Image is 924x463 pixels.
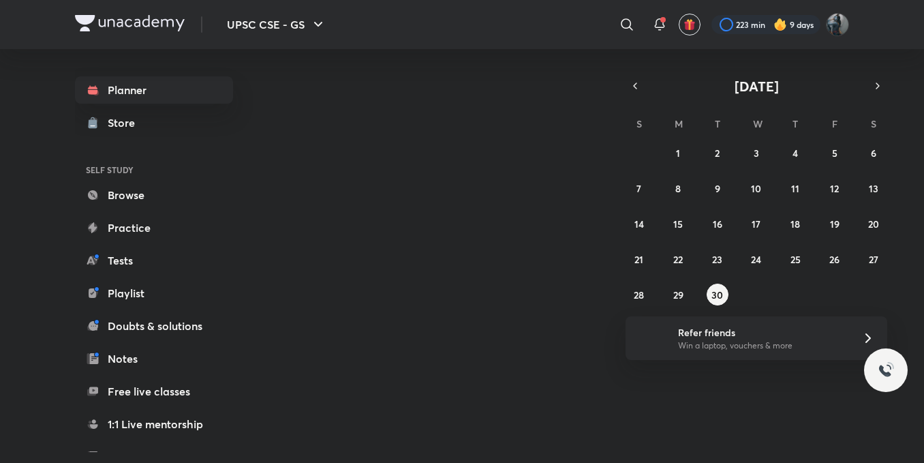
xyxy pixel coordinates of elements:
abbr: September 4, 2025 [792,147,798,160]
button: September 2, 2025 [707,142,728,164]
span: [DATE] [735,77,779,95]
button: September 16, 2025 [707,213,728,235]
img: ttu [878,362,894,378]
button: September 17, 2025 [745,213,767,235]
img: streak [773,18,787,31]
button: September 1, 2025 [667,142,689,164]
button: September 29, 2025 [667,284,689,305]
a: Company Logo [75,15,185,35]
img: Komal [826,13,849,36]
abbr: September 1, 2025 [676,147,680,160]
abbr: September 15, 2025 [673,218,683,230]
button: September 27, 2025 [863,248,884,270]
img: referral [636,325,664,352]
button: avatar [679,14,700,35]
abbr: September 26, 2025 [829,253,840,266]
abbr: September 21, 2025 [634,253,643,266]
button: September 25, 2025 [784,248,806,270]
button: September 23, 2025 [707,248,728,270]
a: Browse [75,181,233,209]
abbr: September 29, 2025 [673,288,683,301]
abbr: September 3, 2025 [754,147,759,160]
abbr: September 14, 2025 [634,218,644,230]
button: September 4, 2025 [784,142,806,164]
a: Store [75,109,233,136]
abbr: September 11, 2025 [791,182,799,195]
abbr: September 8, 2025 [675,182,681,195]
button: September 22, 2025 [667,248,689,270]
abbr: Saturday [871,117,876,130]
abbr: Wednesday [753,117,763,130]
abbr: September 27, 2025 [869,253,878,266]
div: Store [108,115,143,131]
abbr: September 12, 2025 [830,182,839,195]
button: September 7, 2025 [628,177,650,199]
button: September 14, 2025 [628,213,650,235]
abbr: September 30, 2025 [711,288,723,301]
abbr: Thursday [792,117,798,130]
button: September 26, 2025 [824,248,846,270]
abbr: September 9, 2025 [715,182,720,195]
abbr: September 13, 2025 [869,182,878,195]
img: Company Logo [75,15,185,31]
button: September 9, 2025 [707,177,728,199]
abbr: September 22, 2025 [673,253,683,266]
button: September 24, 2025 [745,248,767,270]
button: September 12, 2025 [824,177,846,199]
abbr: September 7, 2025 [636,182,641,195]
p: Win a laptop, vouchers & more [678,340,846,352]
button: September 20, 2025 [863,213,884,235]
abbr: September 28, 2025 [634,288,644,301]
button: September 6, 2025 [863,142,884,164]
abbr: September 10, 2025 [751,182,761,195]
abbr: Tuesday [715,117,720,130]
abbr: September 24, 2025 [751,253,761,266]
a: Doubts & solutions [75,312,233,340]
button: [DATE] [645,76,868,95]
abbr: Monday [675,117,683,130]
h6: SELF STUDY [75,158,233,181]
button: September 30, 2025 [707,284,728,305]
abbr: September 20, 2025 [868,218,879,230]
button: September 28, 2025 [628,284,650,305]
button: September 8, 2025 [667,177,689,199]
img: avatar [683,18,696,31]
a: Planner [75,76,233,104]
abbr: Sunday [636,117,642,130]
button: September 3, 2025 [745,142,767,164]
a: Practice [75,214,233,241]
button: UPSC CSE - GS [219,11,335,38]
button: September 15, 2025 [667,213,689,235]
abbr: September 19, 2025 [830,218,840,230]
button: September 5, 2025 [824,142,846,164]
abbr: September 17, 2025 [752,218,760,230]
abbr: September 16, 2025 [713,218,722,230]
abbr: September 6, 2025 [871,147,876,160]
button: September 19, 2025 [824,213,846,235]
abbr: Friday [832,117,837,130]
button: September 21, 2025 [628,248,650,270]
button: September 18, 2025 [784,213,806,235]
button: September 10, 2025 [745,177,767,199]
a: Playlist [75,280,233,307]
button: September 13, 2025 [863,177,884,199]
h6: Refer friends [678,325,846,340]
abbr: September 23, 2025 [712,253,722,266]
button: September 11, 2025 [784,177,806,199]
a: 1:1 Live mentorship [75,410,233,438]
abbr: September 2, 2025 [715,147,720,160]
a: Free live classes [75,378,233,405]
abbr: September 25, 2025 [790,253,801,266]
a: Tests [75,247,233,274]
abbr: September 5, 2025 [832,147,837,160]
a: Notes [75,345,233,372]
abbr: September 18, 2025 [790,218,800,230]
